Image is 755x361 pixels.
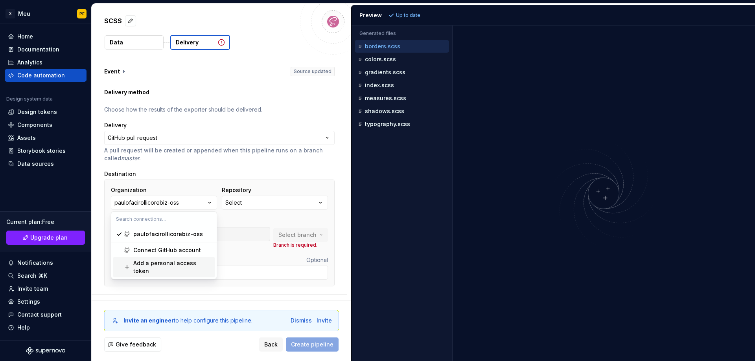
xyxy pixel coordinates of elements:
span: Back [264,341,278,348]
a: Settings [5,295,87,308]
label: Delivery [104,121,127,129]
label: Destination [104,170,136,178]
div: Data sources [17,160,54,168]
div: Design system data [6,96,53,102]
p: Delivery [176,38,199,46]
button: Back [259,337,283,352]
div: to help configure this pipeline. [123,317,252,324]
button: shadows.scss [355,107,449,115]
button: Give feedback [104,337,161,352]
div: Settings [17,298,40,306]
div: Analytics [17,59,42,66]
button: colors.scss [355,55,449,64]
button: borders.scss [355,42,449,51]
b: Invite an engineer [123,317,174,324]
div: Storybook stories [17,147,66,155]
a: Data sources [5,158,87,170]
svg: Supernova Logo [26,347,65,355]
div: Assets [17,134,36,142]
a: Documentation [5,43,87,56]
a: Assets [5,132,87,144]
label: Organization [111,186,147,194]
div: X [6,9,15,18]
p: colors.scss [365,56,396,62]
div: Preview [359,11,382,19]
a: Components [5,119,87,131]
p: shadows.scss [365,108,404,114]
span: Give feedback [116,341,156,348]
div: Select [225,199,242,207]
div: Invite team [17,285,48,293]
div: Notifications [17,259,53,267]
i: master [121,155,139,161]
span: Upgrade plan [30,234,68,242]
div: Help [17,324,30,332]
div: Contact support [17,311,62,319]
p: borders.scss [365,43,400,49]
button: Select [222,196,328,210]
p: A pull request will be created or appended when this pipeline runs on a branch called . [104,147,335,162]
p: Branch is required. [273,242,328,248]
a: Upgrade plan [6,231,85,245]
p: gradients.scss [365,69,405,75]
button: paulofacirollicorebiz-oss [111,196,217,210]
a: Storybook stories [5,145,87,157]
div: Connect GitHub account [133,246,201,254]
div: Add a personal access token [133,259,212,275]
div: Search connections… [111,226,217,279]
button: Data [105,35,164,49]
p: Generated files [359,30,444,37]
button: index.scss [355,81,449,90]
a: Code automation [5,69,87,82]
button: Help [5,321,87,334]
div: Documentation [17,46,59,53]
div: Components [17,121,52,129]
div: paulofacirollicorebiz-oss [133,230,203,238]
div: Current plan : Free [6,218,85,226]
button: Search ⌘K [5,269,87,282]
div: PF [79,11,85,17]
div: paulofacirollicorebiz-oss [114,199,179,207]
p: typography.scss [365,121,410,127]
a: Design tokens [5,106,87,118]
label: Repository [222,186,251,194]
a: Home [5,30,87,43]
div: Design tokens [17,108,57,116]
button: typography.scss [355,120,449,128]
p: Choose how the results of the exporter should be delivered. [104,106,335,114]
a: Invite team [5,282,87,295]
span: Optional [306,257,328,263]
button: Contact support [5,308,87,321]
div: Home [17,33,33,40]
button: Invite [317,317,332,324]
p: SCSS [104,16,122,26]
p: index.scss [365,82,394,88]
button: Dismiss [291,317,312,324]
button: measures.scss [355,94,449,103]
button: XMeuPF [2,5,90,22]
div: Meu [18,10,30,18]
button: Notifications [5,257,87,269]
p: measures.scss [365,95,406,101]
div: Search ⌘K [17,272,47,280]
p: Up to date [396,12,420,18]
div: Code automation [17,71,65,79]
button: Delivery [170,35,230,50]
input: Search connections… [111,212,217,226]
p: Data [110,38,123,46]
button: gradients.scss [355,68,449,77]
a: Analytics [5,56,87,69]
